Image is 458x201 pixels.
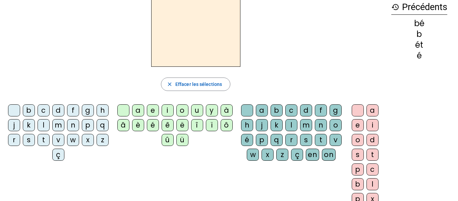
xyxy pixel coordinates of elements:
div: o [352,134,364,146]
div: d [52,104,64,116]
div: t [38,134,50,146]
div: o [176,104,188,116]
div: é [147,119,159,131]
div: ê [162,119,174,131]
div: c [38,104,50,116]
div: f [67,104,79,116]
div: î [191,119,203,131]
div: b [23,104,35,116]
div: l [38,119,50,131]
div: s [352,149,364,161]
div: bé [391,19,447,28]
div: h [97,104,109,116]
div: i [162,104,174,116]
div: s [23,134,35,146]
div: ét [391,41,447,49]
div: h [241,119,253,131]
div: ü [176,134,188,146]
div: o [330,119,342,131]
div: p [82,119,94,131]
div: é [391,52,447,60]
div: t [315,134,327,146]
div: s [300,134,312,146]
div: v [330,134,342,146]
div: a [256,104,268,116]
div: z [97,134,109,146]
div: k [271,119,283,131]
div: l [285,119,297,131]
div: t [366,149,379,161]
div: ç [52,149,64,161]
div: w [247,149,259,161]
div: k [23,119,35,131]
div: ï [206,119,218,131]
div: ô [221,119,233,131]
div: è [132,119,144,131]
div: p [352,163,364,175]
span: Effacer les sélections [175,80,222,88]
div: û [162,134,174,146]
div: é [241,134,253,146]
div: p [256,134,268,146]
div: â [117,119,129,131]
div: d [300,104,312,116]
div: b [271,104,283,116]
mat-icon: history [391,3,399,11]
div: r [285,134,297,146]
div: j [8,119,20,131]
div: i [366,119,379,131]
div: c [366,163,379,175]
div: g [330,104,342,116]
div: b [352,178,364,190]
div: d [366,134,379,146]
div: e [147,104,159,116]
div: m [52,119,64,131]
div: e [352,119,364,131]
div: x [82,134,94,146]
div: a [366,104,379,116]
div: b [391,30,447,38]
div: f [315,104,327,116]
div: u [191,104,203,116]
div: q [271,134,283,146]
div: n [67,119,79,131]
div: v [52,134,64,146]
div: en [306,149,319,161]
div: x [262,149,274,161]
button: Effacer les sélections [161,78,230,91]
mat-icon: close [167,81,173,87]
div: ë [176,119,188,131]
div: n [315,119,327,131]
div: w [67,134,79,146]
div: c [285,104,297,116]
div: à [221,104,233,116]
div: m [300,119,312,131]
div: a [132,104,144,116]
div: y [206,104,218,116]
div: q [97,119,109,131]
div: z [276,149,288,161]
div: r [8,134,20,146]
div: on [322,149,336,161]
div: g [82,104,94,116]
div: j [256,119,268,131]
div: l [366,178,379,190]
div: ç [291,149,303,161]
